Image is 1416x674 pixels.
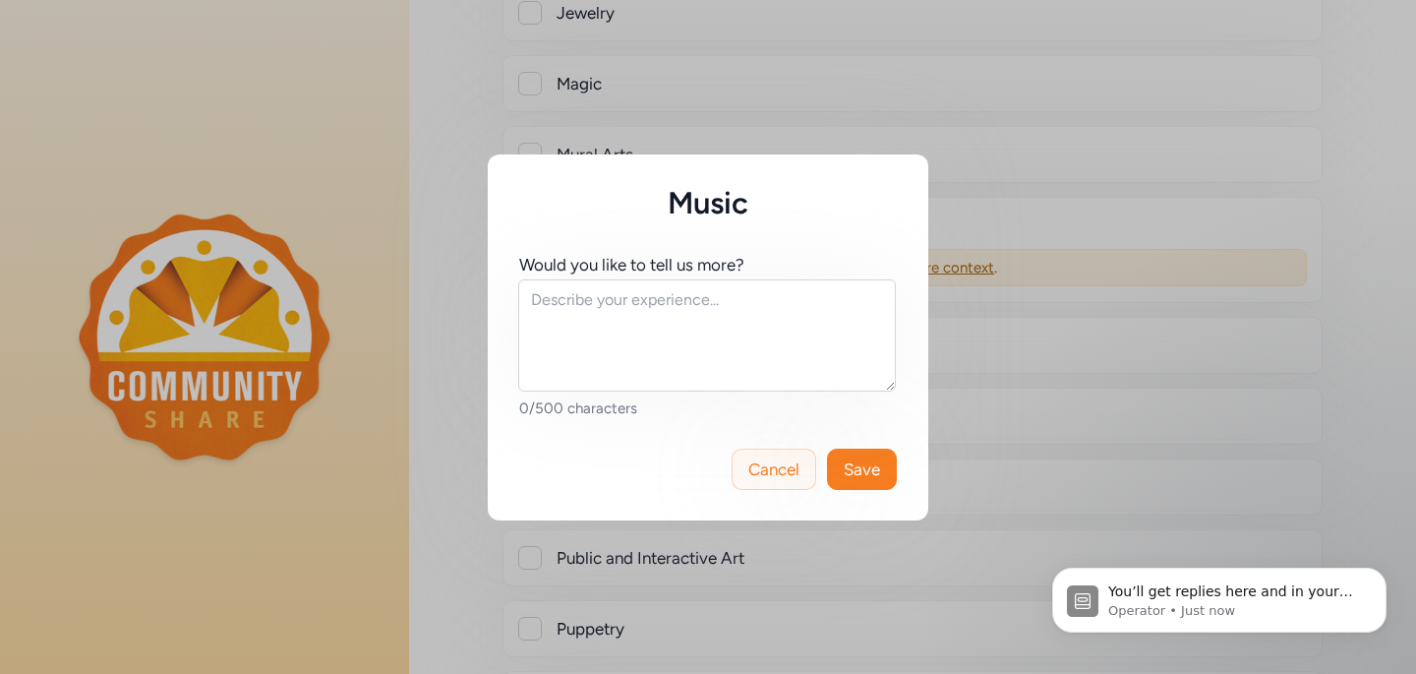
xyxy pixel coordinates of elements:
iframe: Intercom notifications message [1023,526,1416,664]
div: Would you like to tell us more? [519,253,744,276]
span: 0/500 characters [519,399,637,417]
span: Save [844,458,880,481]
span: Cancel [748,458,799,481]
button: Save [827,449,897,490]
h5: Music [519,186,897,221]
button: Cancel [732,449,816,490]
